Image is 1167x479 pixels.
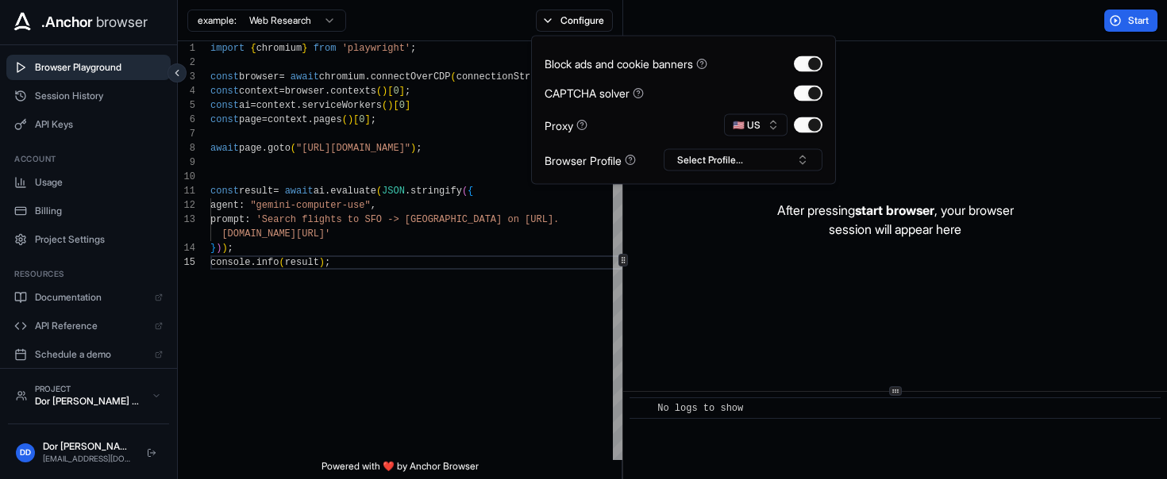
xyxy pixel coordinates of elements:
div: Proxy [545,117,587,133]
span: . [325,86,330,97]
span: ( [279,257,284,268]
span: browser [239,71,279,82]
div: 15 [178,255,195,270]
button: Start [1104,10,1157,32]
button: Configure [536,10,613,32]
span: = [273,186,279,197]
span: ) [216,243,221,254]
div: 13 [178,213,195,227]
span: { [468,186,473,197]
span: connectionString [456,71,548,82]
span: ] [399,86,405,97]
span: const [210,71,239,82]
span: = [279,71,284,82]
span: 0 [359,114,364,125]
div: 1 [178,41,195,56]
span: result [239,186,273,197]
span: API Reference [35,320,147,332]
span: const [210,186,239,197]
span: Documentation [35,291,147,304]
button: API Keys [6,112,171,137]
span: ; [405,86,410,97]
span: ; [325,257,330,268]
span: 0 [399,100,405,111]
span: { [250,43,256,54]
span: ] [405,100,410,111]
h3: Account [14,153,163,165]
span: ] [364,114,370,125]
span: console [210,257,250,268]
span: example: [198,14,237,27]
div: CAPTCHA solver [545,85,644,102]
span: API Keys [35,118,163,131]
a: API Reference [6,313,171,339]
div: 7 [178,127,195,141]
span: await [291,71,319,82]
div: Dor [PERSON_NAME] [43,440,134,453]
span: } [210,243,216,254]
span: page [239,143,262,154]
span: No logs to show [657,403,743,414]
span: 0 [393,86,399,97]
span: stringify [410,186,462,197]
div: Project [35,383,144,395]
span: ; [228,243,233,254]
span: , [371,200,376,211]
span: Billing [35,205,163,217]
span: ( [376,86,382,97]
span: ) [387,100,393,111]
span: = [250,100,256,111]
h3: Resources [14,268,163,280]
span: . [405,186,410,197]
span: 'Search flights to SFO -> [GEOGRAPHIC_DATA] on [URL]. [256,214,560,225]
span: .Anchor [41,11,93,33]
span: connectOverCDP [371,71,451,82]
span: [ [353,114,359,125]
span: const [210,86,239,97]
div: 9 [178,155,195,170]
div: 12 [178,198,195,213]
div: 5 [178,98,195,113]
span: "[URL][DOMAIN_NAME]" [296,143,410,154]
span: ) [382,86,387,97]
span: const [210,114,239,125]
span: Start [1128,14,1150,27]
button: Session History [6,83,171,109]
span: "gemini-computer-use" [250,200,370,211]
span: Powered with ❤️ by Anchor Browser [322,460,479,479]
span: prompt [210,214,245,225]
img: Anchor Icon [10,10,35,35]
div: 10 [178,170,195,184]
span: [DOMAIN_NAME][URL]' [221,228,330,239]
span: Usage [35,176,163,189]
span: ) [348,114,353,125]
button: Browser Playground [6,55,171,80]
span: . [364,71,370,82]
span: [ [393,100,399,111]
span: agent [210,200,239,211]
span: = [279,86,284,97]
button: Usage [6,170,171,195]
span: JSON [382,186,405,197]
span: : [245,214,250,225]
span: await [210,143,239,154]
button: ProjectDor [PERSON_NAME] Team [8,377,169,414]
span: . [250,257,256,268]
span: context [256,100,296,111]
span: Schedule a demo [35,348,147,361]
span: ( [382,100,387,111]
div: 4 [178,84,195,98]
span: . [262,143,268,154]
span: = [262,114,268,125]
div: 2 [178,56,195,70]
span: context [239,86,279,97]
span: . [296,100,302,111]
div: 8 [178,141,195,155]
span: ) [319,257,325,268]
span: ; [416,143,422,154]
p: After pressing , your browser session will appear here [777,201,1014,239]
span: browser [96,11,148,33]
span: . [307,114,313,125]
span: contexts [330,86,376,97]
span: ​ [637,400,645,416]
